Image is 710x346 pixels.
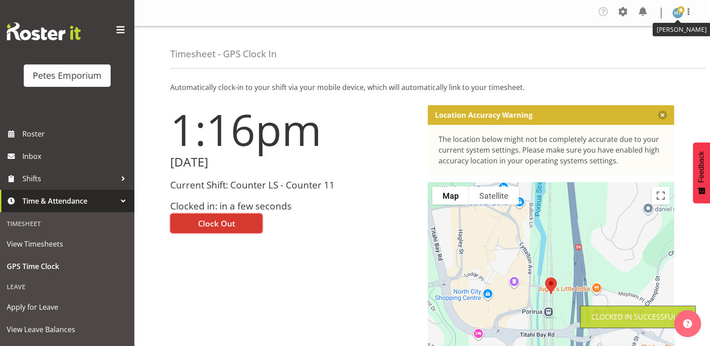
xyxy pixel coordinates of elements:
span: Clock Out [198,218,235,229]
img: help-xxl-2.png [683,319,692,328]
h3: Current Shift: Counter LS - Counter 11 [170,180,417,190]
a: Apply for Leave [2,296,132,318]
a: View Timesheets [2,233,132,255]
div: The location below might not be completely accurate due to your current system settings. Please m... [439,134,664,166]
img: Rosterit website logo [7,22,81,40]
div: Petes Emporium [33,69,102,82]
p: Automatically clock-in to your shift via your mobile device, which will automatically link to you... [170,82,674,93]
span: Shifts [22,172,116,185]
div: Leave [2,278,132,296]
button: Clock Out [170,214,262,233]
h2: [DATE] [170,155,417,169]
a: View Leave Balances [2,318,132,341]
span: Roster [22,127,130,141]
button: Toggle fullscreen view [652,187,670,205]
a: GPS Time Clock [2,255,132,278]
span: Feedback [697,151,706,183]
h4: Timesheet - GPS Clock In [170,49,277,59]
div: Timesheet [2,214,132,233]
img: helena-tomlin701.jpg [672,8,683,18]
div: Clocked in Successfully [591,312,684,322]
button: Close message [658,111,667,120]
h1: 1:16pm [170,105,417,154]
span: GPS Time Clock [7,260,128,273]
button: Feedback - Show survey [693,142,710,203]
h3: Clocked in: in a few seconds [170,201,417,211]
span: View Timesheets [7,237,128,251]
button: Show satellite imagery [469,187,519,205]
span: View Leave Balances [7,323,128,336]
span: Apply for Leave [7,300,128,314]
button: Show street map [432,187,469,205]
p: Location Accuracy Warning [435,111,533,120]
span: Inbox [22,150,130,163]
span: Time & Attendance [22,194,116,208]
